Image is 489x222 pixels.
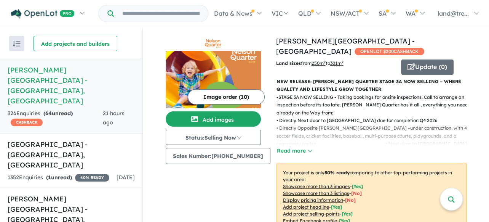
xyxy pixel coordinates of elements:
[276,60,301,66] b: Land sizes
[324,170,350,175] b: 80 % ready
[166,111,261,127] button: Add images
[342,211,353,217] span: [ Yes ]
[345,197,356,203] span: [ No ]
[342,60,344,64] sup: 2
[103,110,125,126] span: 21 hours ago
[45,110,52,117] span: 64
[13,41,21,47] img: sort.svg
[169,39,258,48] img: Nelson Quarter Estate - Box Hill Logo
[166,51,261,108] img: Nelson Quarter Estate - Box Hill
[351,190,362,196] span: [ No ]
[8,173,109,182] div: 1352 Enquir ies
[438,10,469,17] span: land@tre...
[115,5,206,22] input: Try estate name, suburb, builder or developer
[276,93,473,187] p: - STAGE 3A NOW SELLING - Taking bookings for onsite inspections. Call to arrange an inspection be...
[283,183,350,189] u: Showcase more than 3 images
[117,174,135,181] span: [DATE]
[276,37,415,56] a: [PERSON_NAME][GEOGRAPHIC_DATA] - [GEOGRAPHIC_DATA]
[46,174,72,181] strong: ( unread)
[188,89,265,105] button: Image order (10)
[166,148,270,164] button: Sales Number:[PHONE_NUMBER]
[166,130,261,145] button: Status:Selling Now
[11,9,75,19] img: Openlot PRO Logo White
[34,36,117,51] button: Add projects and builders
[401,60,454,75] button: Update (0)
[8,109,103,127] div: 326 Enquir ies
[48,174,51,181] span: 1
[166,36,261,108] a: Nelson Quarter Estate - Box Hill LogoNelson Quarter Estate - Box Hill
[355,48,424,55] span: OPENLOT $ 200 CASHBACK
[326,60,344,66] span: to
[276,60,395,67] p: from
[75,174,109,182] span: 40 % READY
[8,65,135,106] h5: [PERSON_NAME][GEOGRAPHIC_DATA] - [GEOGRAPHIC_DATA] , [GEOGRAPHIC_DATA]
[11,119,43,126] span: CASHBACK
[283,197,343,203] u: Display pricing information
[8,139,135,170] h5: [GEOGRAPHIC_DATA] - [GEOGRAPHIC_DATA] , [GEOGRAPHIC_DATA]
[276,146,312,155] button: Read more
[276,78,467,93] p: NEW RELEASE: [PERSON_NAME] QUARTER STAGE 3A NOW SELLING – WHERE QUALITY AND LIFESTYLE GROW TOGETHER
[331,204,342,210] span: [ Yes ]
[283,211,340,217] u: Add project selling-points
[330,60,344,66] u: 301 m
[283,190,349,196] u: Showcase more than 3 listings
[43,110,73,117] strong: ( unread)
[324,60,326,64] sup: 2
[312,60,326,66] u: 250 m
[283,204,329,210] u: Add project headline
[352,183,363,189] span: [ Yes ]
